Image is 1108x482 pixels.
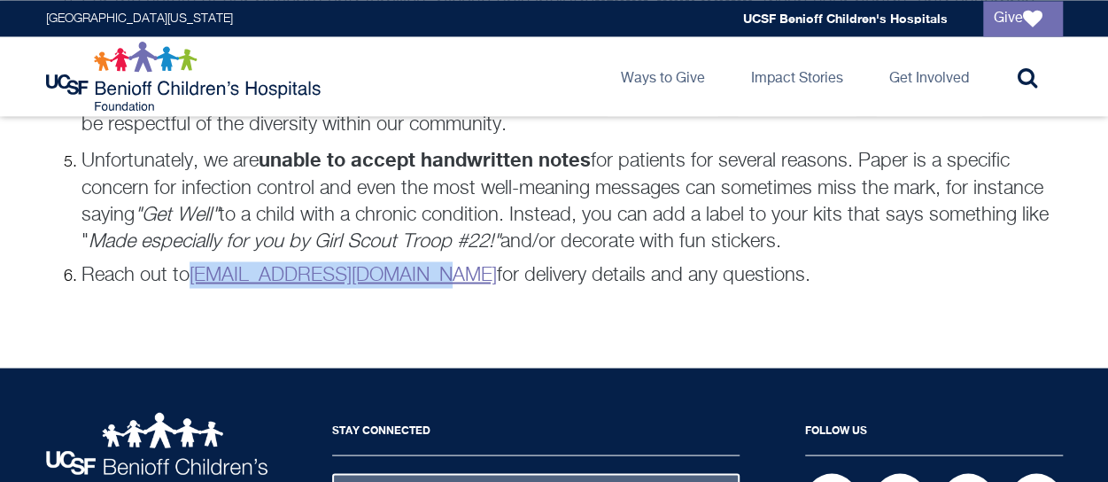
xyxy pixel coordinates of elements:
strong: unable to accept handwritten notes [259,148,591,171]
p: Reach out to for delivery details and any questions. [81,261,1063,288]
a: Give [983,1,1063,36]
h2: Follow Us [805,412,1063,455]
img: Logo for UCSF Benioff Children's Hospitals Foundation [46,41,325,112]
a: Get Involved [875,36,983,116]
em: Made especially for you by Girl Scout Troop #22!" [89,231,500,251]
p: Unfortunately, we are for patients for several reasons. Paper is a specific concern for infection... [81,146,1063,254]
a: Ways to Give [607,36,719,116]
a: UCSF Benioff Children's Hospitals [743,11,948,26]
a: Impact Stories [737,36,857,116]
a: [GEOGRAPHIC_DATA][US_STATE] [46,12,233,25]
em: "Get Well" [135,205,219,224]
h2: Stay Connected [332,412,740,455]
a: [EMAIL_ADDRESS][DOMAIN_NAME] [190,265,497,284]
